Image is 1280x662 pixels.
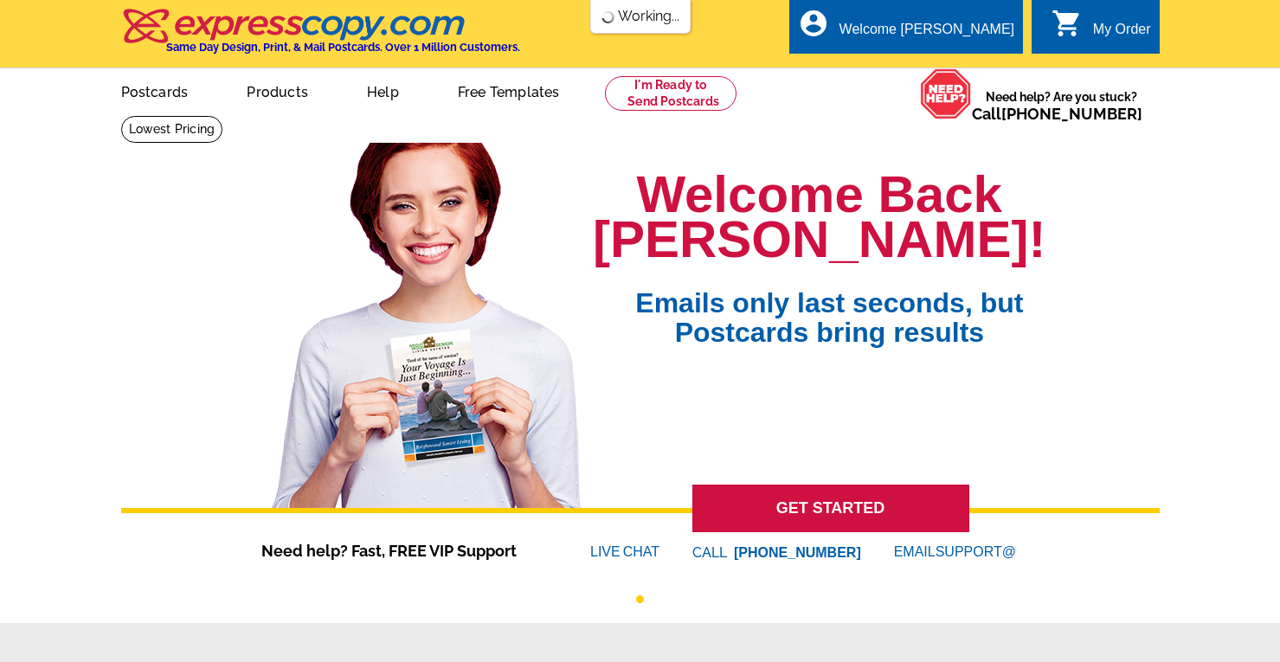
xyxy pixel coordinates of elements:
[430,70,588,111] a: Free Templates
[219,70,336,111] a: Products
[261,539,538,562] span: Need help? Fast, FREE VIP Support
[339,70,427,111] a: Help
[798,8,829,39] i: account_circle
[1093,22,1151,46] div: My Order
[1052,19,1151,41] a: shopping_cart My Order
[613,262,1045,347] span: Emails only last seconds, but Postcards bring results
[590,542,623,562] font: LIVE
[121,21,520,54] a: Same Day Design, Print, & Mail Postcards. Over 1 Million Customers.
[93,70,216,111] a: Postcards
[166,41,520,54] h4: Same Day Design, Print, & Mail Postcards. Over 1 Million Customers.
[839,22,1014,46] div: Welcome [PERSON_NAME]
[636,595,644,603] button: 1 of 1
[972,105,1142,123] span: Call
[1001,105,1142,123] a: [PHONE_NUMBER]
[936,542,1019,562] font: SUPPORT@
[920,68,972,119] img: help
[593,172,1045,262] h1: Welcome Back [PERSON_NAME]!
[1052,8,1083,39] i: shopping_cart
[972,88,1151,123] span: Need help? Are you stuck?
[601,10,614,24] img: loading...
[261,129,593,508] img: welcome-back-logged-in.png
[692,485,969,532] a: GET STARTED
[590,544,659,559] a: LIVECHAT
